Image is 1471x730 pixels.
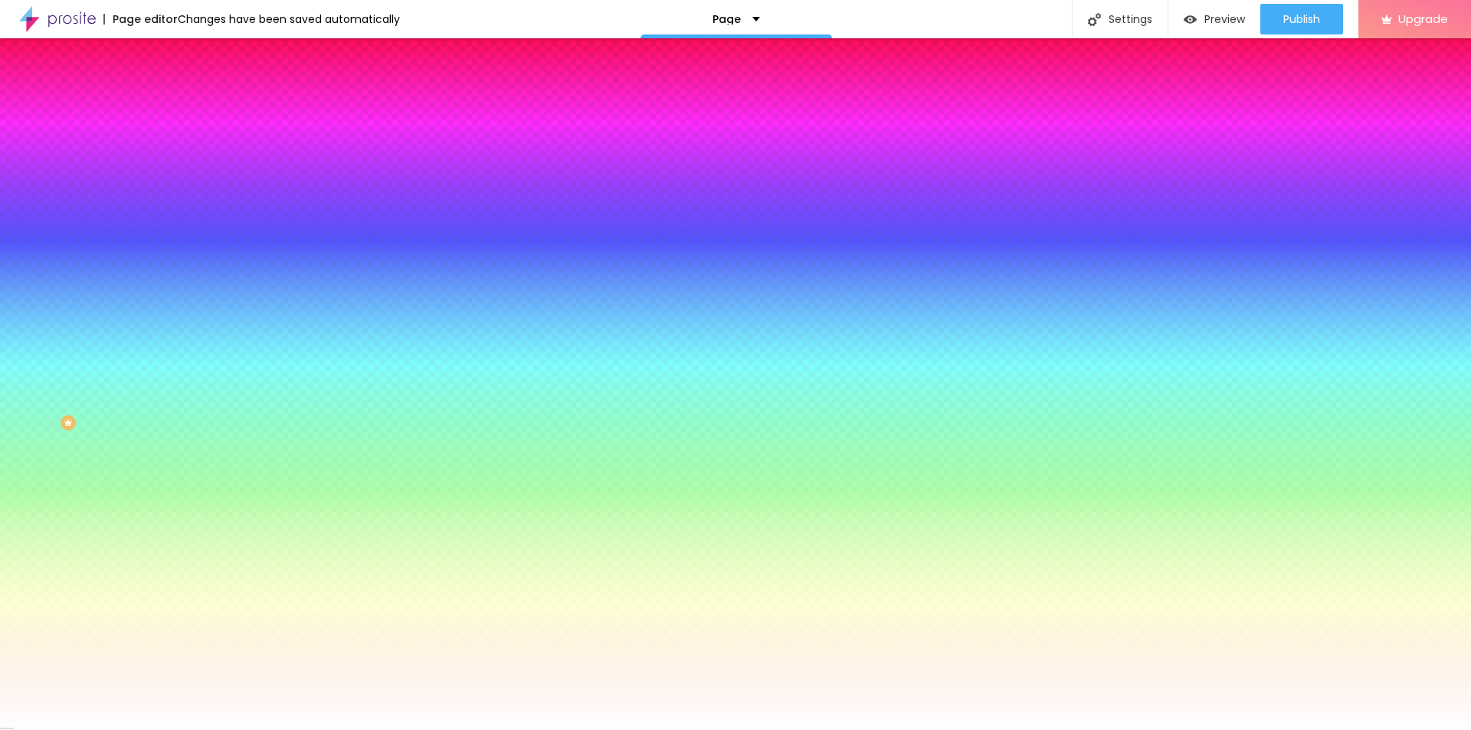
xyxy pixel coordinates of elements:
img: view-1.svg [1184,13,1197,26]
button: Publish [1260,4,1343,34]
button: Preview [1168,4,1260,34]
div: Changes have been saved automatically [178,14,400,25]
p: Page [713,14,741,25]
span: Upgrade [1398,12,1448,25]
img: Icone [1088,13,1101,26]
span: Publish [1283,13,1320,25]
div: Page editor [103,14,178,25]
span: Preview [1204,13,1245,25]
